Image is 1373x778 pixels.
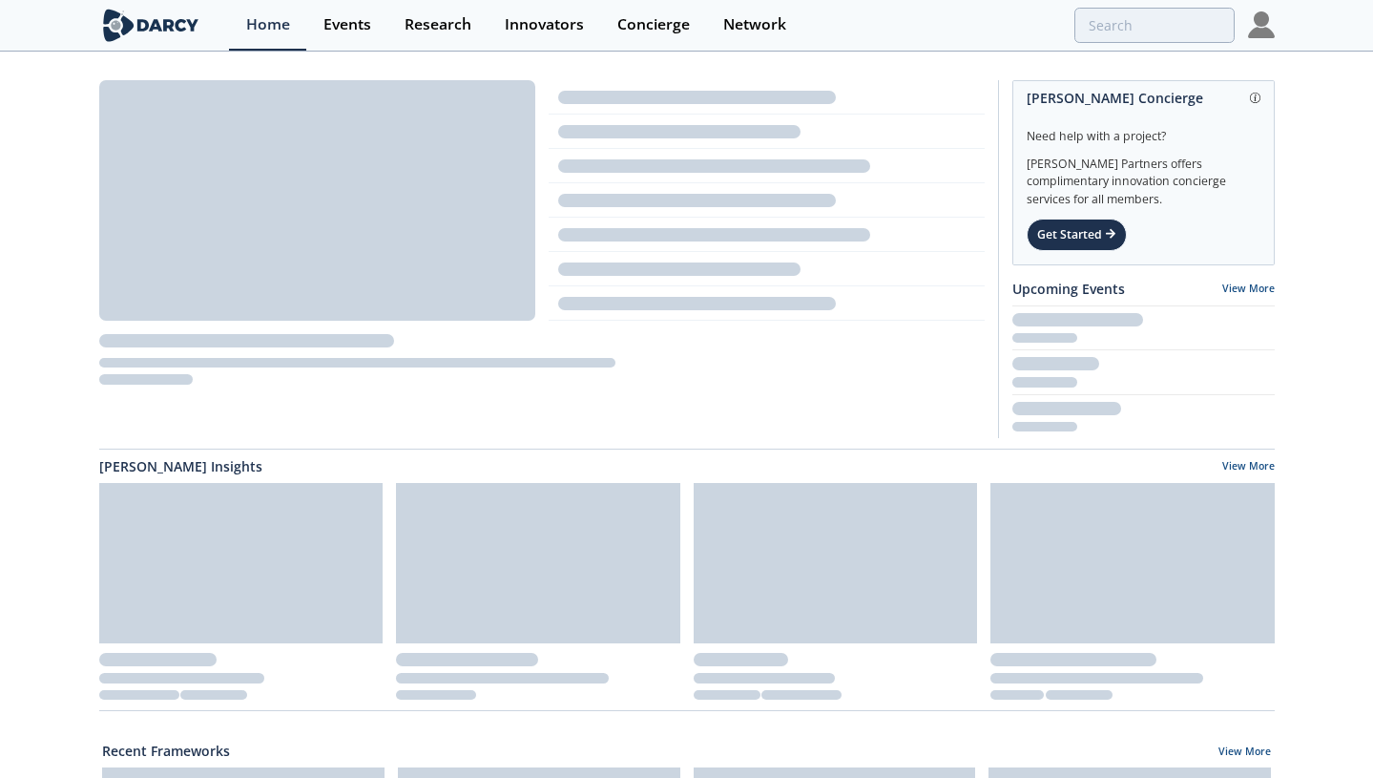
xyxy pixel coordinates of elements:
div: Research [405,17,471,32]
div: Get Started [1027,219,1127,251]
div: Concierge [617,17,690,32]
div: Events [323,17,371,32]
div: [PERSON_NAME] Partners offers complimentary innovation concierge services for all members. [1027,145,1260,208]
a: View More [1218,745,1271,762]
a: View More [1222,282,1275,295]
img: information.svg [1250,93,1260,103]
div: [PERSON_NAME] Concierge [1027,81,1260,115]
a: Upcoming Events [1012,279,1125,299]
div: Home [246,17,290,32]
img: Profile [1248,11,1275,38]
img: logo-wide.svg [99,9,203,42]
a: View More [1222,459,1275,476]
div: Innovators [505,17,584,32]
div: Network [723,17,786,32]
div: Need help with a project? [1027,115,1260,145]
a: Recent Frameworks [102,741,230,761]
a: [PERSON_NAME] Insights [99,456,262,476]
input: Advanced Search [1074,8,1235,43]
